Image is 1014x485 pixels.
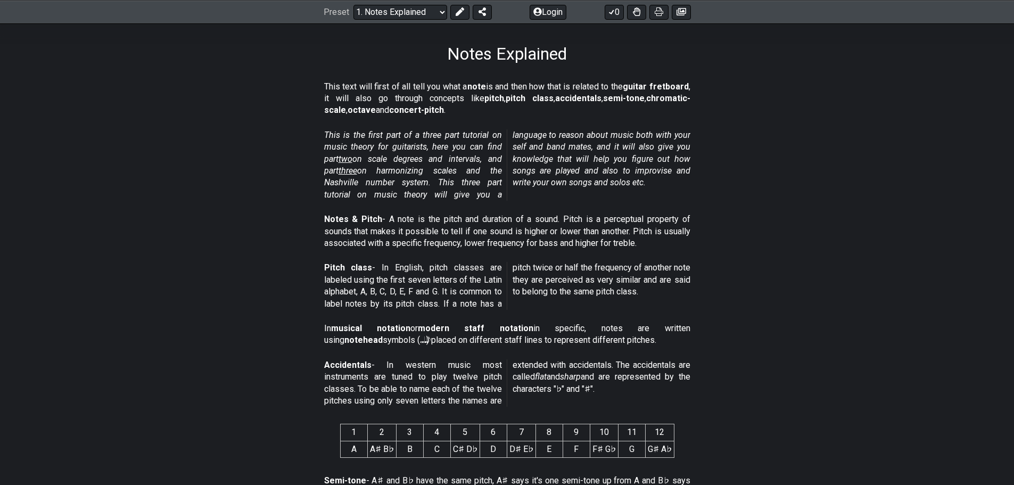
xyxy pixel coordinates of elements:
p: In or in specific, notes are written using symbols (𝅝 𝅗𝅥 𝅘𝅥 𝅘𝅥𝅮) placed on different staff lines to r... [324,323,690,347]
th: 1 [340,424,367,441]
strong: accidentals [555,93,601,103]
td: A [340,441,367,457]
p: This text will first of all tell you what a is and then how that is related to the , it will also... [324,81,690,117]
td: C♯ D♭ [450,441,480,457]
th: 10 [590,424,618,441]
button: Toggle Dexterity for all fretkits [627,4,646,19]
button: Share Preset [473,4,492,19]
td: E [535,441,563,457]
button: Login [530,4,566,19]
td: G [618,441,645,457]
td: A♯ B♭ [367,441,396,457]
button: Edit Preset [450,4,469,19]
button: 0 [605,4,624,19]
td: C [423,441,450,457]
td: F♯ G♭ [590,441,618,457]
strong: pitch [484,93,504,103]
h1: Notes Explained [447,44,567,64]
span: Preset [324,7,349,17]
strong: Pitch class [324,262,373,273]
strong: Notes & Pitch [324,214,382,224]
td: D [480,441,507,457]
strong: semi-tone [603,93,645,103]
th: 12 [645,424,674,441]
button: Print [649,4,669,19]
strong: modern staff notation [418,323,533,333]
td: F [563,441,590,457]
strong: pitch class [506,93,554,103]
p: - A note is the pitch and duration of a sound. Pitch is a perceptual property of sounds that make... [324,213,690,249]
th: 4 [423,424,450,441]
strong: notehead [344,335,383,345]
th: 3 [396,424,423,441]
strong: musical notation [331,323,410,333]
strong: concert-pitch [389,105,444,115]
em: sharp [560,372,581,382]
th: 5 [450,424,480,441]
span: three [339,166,357,176]
button: Create image [672,4,691,19]
th: 11 [618,424,645,441]
p: - In western music most instruments are tuned to play twelve pitch classes. To be able to name ea... [324,359,690,407]
td: G♯ A♭ [645,441,674,457]
select: Preset [353,4,447,19]
em: flat [535,372,547,382]
strong: note [467,81,486,92]
th: 7 [507,424,535,441]
th: 8 [535,424,563,441]
th: 6 [480,424,507,441]
span: two [339,154,352,164]
td: B [396,441,423,457]
strong: guitar fretboard [623,81,689,92]
td: D♯ E♭ [507,441,535,457]
th: 2 [367,424,396,441]
strong: Accidentals [324,360,372,370]
strong: octave [348,105,376,115]
p: - In English, pitch classes are labeled using the first seven letters of the Latin alphabet, A, B... [324,262,690,310]
em: This is the first part of a three part tutorial on music theory for guitarists, here you can find... [324,130,690,200]
th: 9 [563,424,590,441]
